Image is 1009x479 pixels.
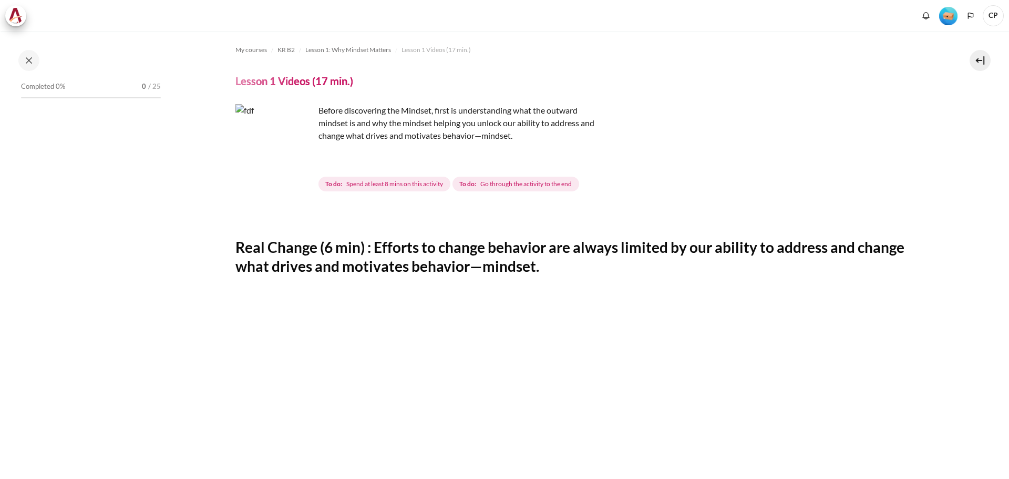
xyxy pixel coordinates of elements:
button: Languages [963,8,979,24]
span: Lesson 1: Why Mindset Matters [305,45,391,55]
a: User menu [983,5,1004,26]
p: Before discovering the Mindset, first is understanding what the outward mindset is and why the mi... [235,104,603,142]
a: Architeck Architeck [5,5,32,26]
a: Lesson 1: Why Mindset Matters [305,44,391,56]
span: My courses [235,45,267,55]
span: KR B2 [277,45,295,55]
a: KR B2 [277,44,295,56]
div: Level #1 [939,6,957,25]
strong: To do: [459,179,476,189]
h4: Lesson 1 Videos (17 min.) [235,74,353,88]
span: Completed 0% [21,81,65,92]
a: My courses [235,44,267,56]
a: Level #1 [935,6,962,25]
span: 0 [142,81,146,92]
div: Completion requirements for Lesson 1 Videos (17 min.) [318,175,581,193]
span: Lesson 1 Videos (17 min.) [401,45,471,55]
strong: To do: [325,179,342,189]
span: Go through the activity to the end [480,179,572,189]
img: fdf [235,104,314,183]
h2: Real Change (6 min) : Efforts to change behavior are always limited by our ability to address and... [235,238,934,276]
span: CP [983,5,1004,26]
a: Lesson 1 Videos (17 min.) [401,44,471,56]
img: Level #1 [939,7,957,25]
nav: Navigation bar [235,42,934,58]
span: / 25 [148,81,161,92]
span: Spend at least 8 mins on this activity [346,179,443,189]
img: Architeck [8,8,23,24]
div: Show notification window with no new notifications [918,8,934,24]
